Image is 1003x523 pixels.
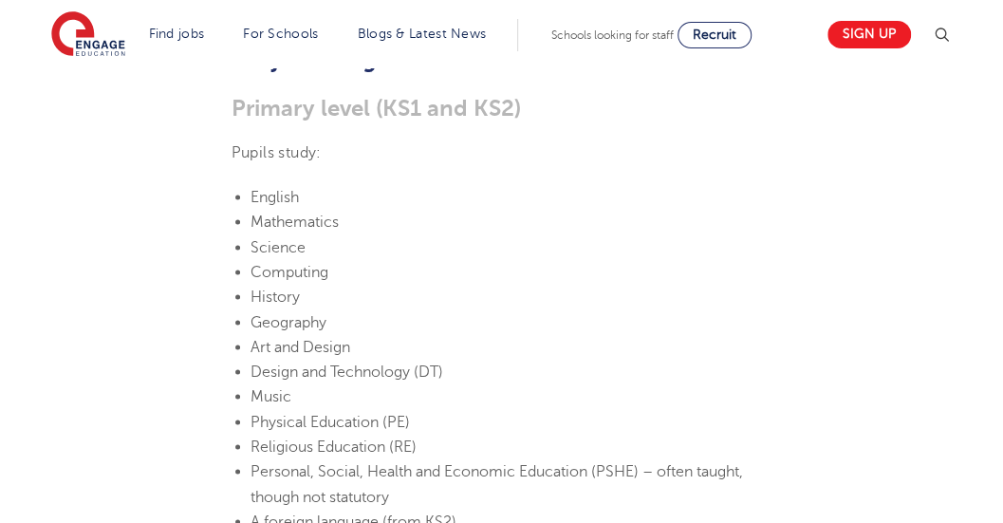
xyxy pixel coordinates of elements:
[678,22,752,48] a: Recruit
[251,313,326,330] span: Geography
[251,438,417,455] span: Religious Education (RE)
[251,338,350,355] span: Art and Design
[251,363,443,380] span: Design and Technology (DT)
[693,28,736,42] span: Recruit
[149,27,205,41] a: Find jobs
[251,263,328,280] span: Computing
[232,95,521,121] b: Primary level (KS1 and KS2)
[551,28,674,42] span: Schools looking for staff
[51,11,125,59] img: Engage Education
[232,144,322,161] span: Pupils study:
[251,213,339,230] span: Mathematics
[251,288,300,305] span: History
[827,21,911,48] a: Sign up
[232,47,399,73] b: Subjects taught
[243,27,318,41] a: For Schools
[251,387,291,404] span: Music
[251,188,299,205] span: English
[251,238,306,255] span: Science
[358,27,487,41] a: Blogs & Latest News
[251,413,410,430] span: Physical Education (PE)
[251,462,743,504] span: Personal, Social, Health and Economic Education (PSHE) – often taught, though not statutory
